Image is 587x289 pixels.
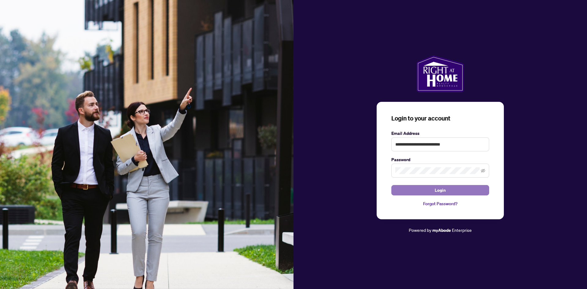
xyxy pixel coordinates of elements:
[409,227,431,233] span: Powered by
[391,114,489,123] h3: Login to your account
[416,55,464,92] img: ma-logo
[391,156,489,163] label: Password
[391,200,489,207] a: Forgot Password?
[435,185,446,195] span: Login
[452,227,472,233] span: Enterprise
[391,185,489,195] button: Login
[481,169,485,173] span: eye-invisible
[432,227,451,234] a: myAbode
[391,130,489,137] label: Email Address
